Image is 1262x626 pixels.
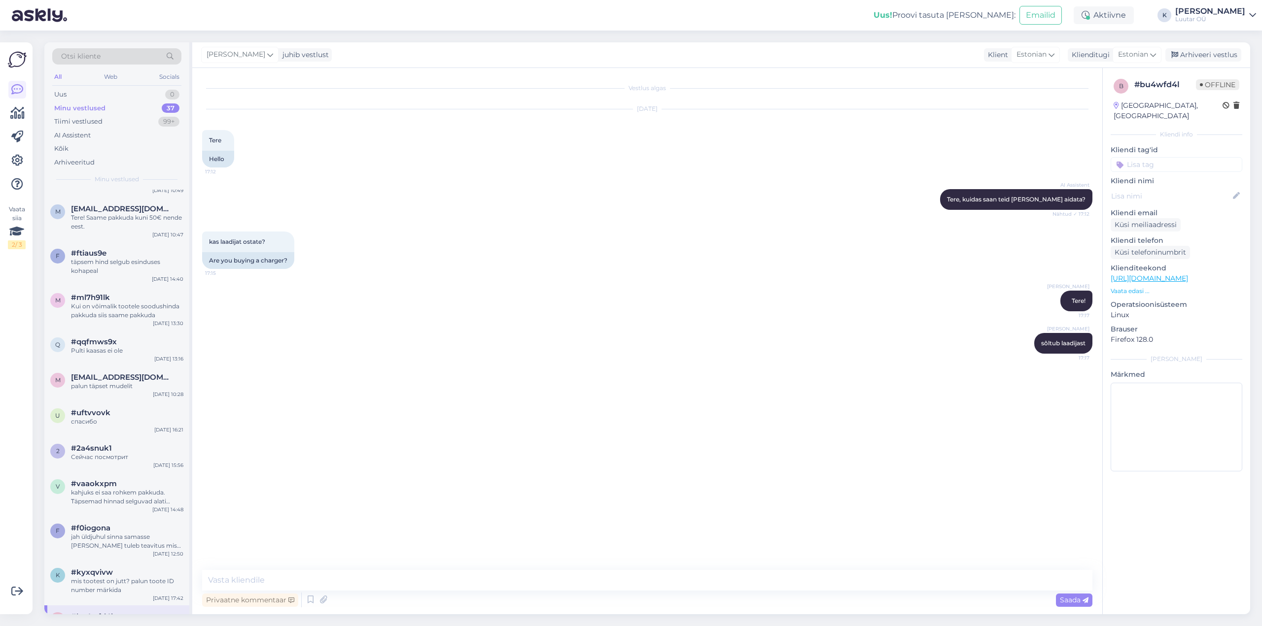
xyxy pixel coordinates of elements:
[56,483,60,490] span: v
[54,90,67,99] div: Uus
[71,417,183,426] div: спасибо
[56,527,60,534] span: f
[1060,595,1088,604] span: Saada
[71,302,183,320] div: Kui on võimalik tootele soodushinda pakkuda siis saame pakkuda
[1074,6,1134,24] div: Aktiivne
[1111,130,1242,139] div: Kliendi info
[55,412,60,419] span: u
[71,612,113,621] span: #bu4wfd4l
[153,320,183,327] div: [DATE] 13:30
[56,447,60,455] span: 2
[8,205,26,249] div: Vaata siia
[1111,287,1242,296] p: Vaata edasi ...
[152,231,183,238] div: [DATE] 10:47
[874,10,892,20] b: Uus!
[8,240,26,249] div: 2 / 3
[71,337,117,346] span: #qqfmws9x
[1068,50,1110,60] div: Klienditugi
[152,506,183,513] div: [DATE] 14:48
[71,382,183,391] div: palun täpset mudelit
[52,70,64,83] div: All
[1111,145,1242,155] p: Kliendi tag'id
[153,594,183,602] div: [DATE] 17:42
[71,532,183,550] div: jah üldjuhul sinna samasse [PERSON_NAME] tuleb teavitus mis tellimuses kui pakk [PERSON_NAME] pan...
[55,297,61,304] span: m
[874,9,1016,21] div: Proovi tasuta [PERSON_NAME]:
[153,461,183,469] div: [DATE] 15:56
[1111,176,1242,186] p: Kliendi nimi
[152,187,183,194] div: [DATE] 10:49
[1052,210,1089,218] span: Nähtud ✓ 17:12
[95,175,139,184] span: Minu vestlused
[71,444,112,453] span: #2a4snuk1
[1175,15,1245,23] div: Luutar OÜ
[154,355,183,362] div: [DATE] 13:16
[56,571,60,579] span: k
[54,117,103,127] div: Tiimi vestlused
[54,103,105,113] div: Minu vestlused
[71,577,183,594] div: mis tootest on jutt? palun toote ID number märkida
[279,50,329,60] div: juhib vestlust
[1134,79,1196,91] div: # bu4wfd4l
[158,117,179,127] div: 99+
[947,196,1086,203] span: Tere, kuidas saan teid [PERSON_NAME] aidata?
[71,249,106,258] span: #ftiaus9e
[1118,49,1148,60] span: Estonian
[1017,49,1047,60] span: Estonian
[71,373,174,382] span: maarjo.harakka@gmail.com
[154,426,183,433] div: [DATE] 16:21
[1175,7,1256,23] a: [PERSON_NAME]Luutar OÜ
[8,50,27,69] img: Askly Logo
[209,136,221,144] span: Tere
[209,238,265,245] span: kas laadijat ostate?
[1072,297,1086,304] span: Tere!
[1114,100,1223,121] div: [GEOGRAPHIC_DATA], [GEOGRAPHIC_DATA]
[71,488,183,506] div: kahjuks ei saa rohkem pakkuda. Täpsemad hinnad selguvad alati esinduses kohapeal
[71,479,117,488] span: #vaaokxpm
[1111,334,1242,345] p: Firefox 128.0
[54,144,69,154] div: Kõik
[1175,7,1245,15] div: [PERSON_NAME]
[102,70,119,83] div: Web
[1111,263,1242,273] p: Klienditeekond
[1111,246,1190,259] div: Küsi telefoninumbrit
[984,50,1008,60] div: Klient
[71,293,110,302] span: #ml7h91lk
[54,158,95,167] div: Arhiveeritud
[207,49,265,60] span: [PERSON_NAME]
[1047,283,1089,290] span: [PERSON_NAME]
[153,550,183,558] div: [DATE] 12:50
[162,103,179,113] div: 37
[1111,310,1242,320] p: Linux
[55,376,61,384] span: m
[1111,208,1242,218] p: Kliendi email
[1196,79,1239,90] span: Offline
[205,269,242,277] span: 17:15
[1052,354,1089,362] span: 17:17
[1157,8,1171,22] div: K
[71,408,110,417] span: #uftvvovk
[152,275,183,283] div: [DATE] 14:40
[1119,82,1123,90] span: b
[1111,157,1242,172] input: Lisa tag
[205,168,242,175] span: 17:12
[157,70,181,83] div: Socials
[1019,6,1062,25] button: Emailid
[55,208,61,215] span: m
[153,391,183,398] div: [DATE] 10:28
[1165,48,1241,62] div: Arhiveeri vestlus
[1052,181,1089,189] span: AI Assistent
[71,213,183,231] div: Tere! Saame pakkuda kuni 50€ nende eest.
[202,151,234,167] div: Hello
[202,593,298,607] div: Privaatne kommentaar
[1111,218,1181,231] div: Küsi meiliaadressi
[71,453,183,461] div: Сейчас посмотрит
[71,258,183,275] div: täpsem hind selgub esinduses kohapeal
[55,341,60,348] span: q
[202,84,1092,93] div: Vestlus algas
[71,568,113,577] span: #kyxqvivw
[165,90,179,99] div: 0
[1041,339,1086,347] span: sõltub laadijast
[202,252,294,269] div: Are you buying a charger?
[1052,312,1089,319] span: 17:17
